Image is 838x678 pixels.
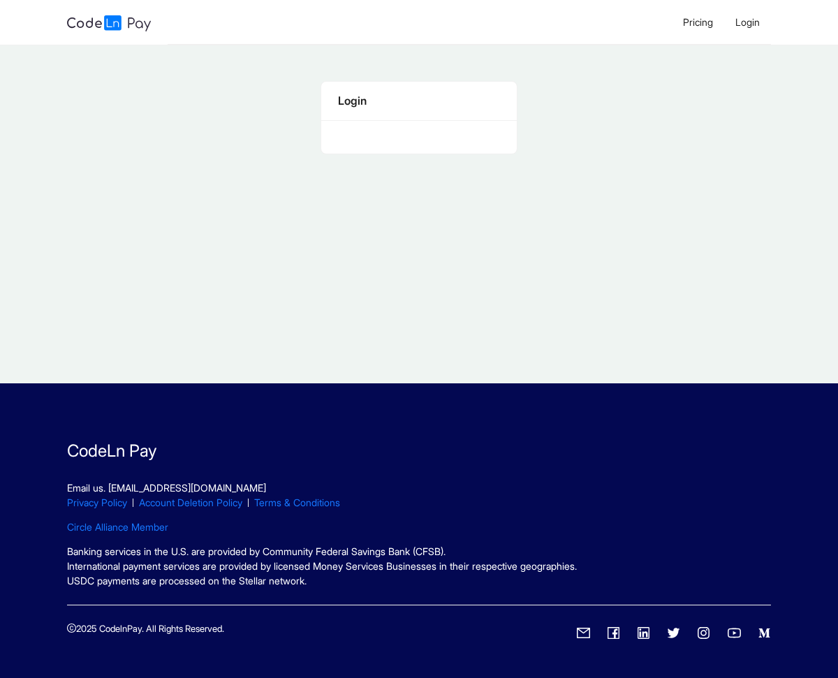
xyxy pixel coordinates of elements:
span: copyright [67,624,76,633]
a: youtube [728,624,741,641]
span: Login [735,16,760,28]
a: facebook [607,624,620,641]
a: Circle Alliance Member [67,521,168,533]
span: instagram [697,626,710,640]
img: logo [67,15,151,31]
span: mail [577,626,590,640]
span: linkedin [637,626,650,640]
div: Login [338,92,500,110]
a: mail [577,624,590,641]
a: instagram [697,624,710,641]
a: Terms & Conditions [254,496,340,508]
span: medium [758,626,771,640]
a: twitter [667,624,680,641]
a: Privacy Policy [67,496,127,508]
span: twitter [667,626,680,640]
a: linkedin [637,624,650,641]
a: Email us. [EMAIL_ADDRESS][DOMAIN_NAME] [67,482,266,494]
span: facebook [607,626,620,640]
a: Account Deletion Policy [139,496,242,508]
span: youtube [728,626,741,640]
span: Banking services in the U.S. are provided by Community Federal Savings Bank (CFSB). International... [67,545,577,587]
span: Pricing [683,16,713,28]
a: medium [758,624,771,641]
p: CodeLn Pay [67,439,771,464]
p: 2025 CodelnPay. All Rights Reserved. [67,622,224,636]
